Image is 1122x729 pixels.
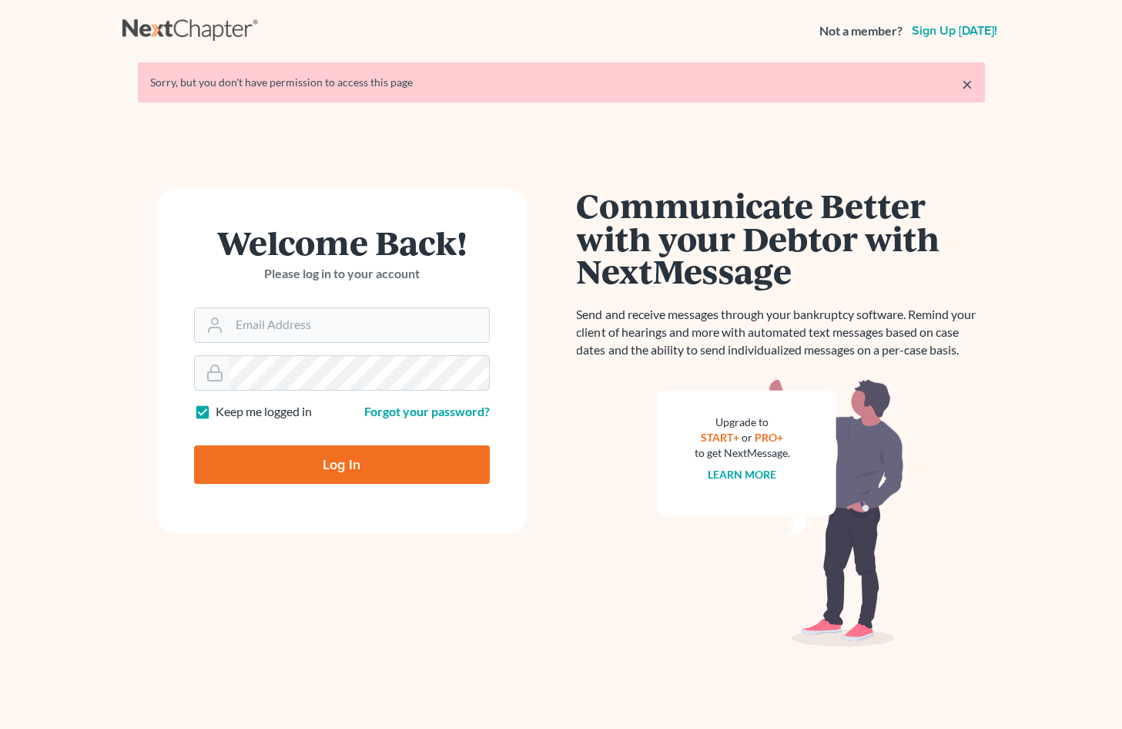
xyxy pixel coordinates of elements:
a: START+ [701,431,739,444]
p: Please log in to your account [194,265,490,283]
div: to get NextMessage. [695,445,790,461]
p: Send and receive messages through your bankruptcy software. Remind your client of hearings and mo... [577,306,985,359]
a: PRO+ [755,431,783,444]
a: Sign up [DATE]! [909,25,1000,37]
div: Upgrade to [695,415,790,430]
input: Log In [194,445,490,484]
strong: Not a member? [819,22,903,40]
img: nextmessage_bg-59042aed3d76b12b5cd301f8e5b87938c9018125f34e5fa2b7a6b67550977c72.svg [658,378,904,647]
a: Learn more [708,468,776,481]
input: Email Address [229,308,489,342]
a: Forgot your password? [364,404,490,418]
span: or [742,431,752,444]
label: Keep me logged in [216,403,312,421]
div: Sorry, but you don't have permission to access this page [150,75,973,90]
a: × [962,75,973,93]
h1: Communicate Better with your Debtor with NextMessage [577,189,985,287]
h1: Welcome Back! [194,226,490,259]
